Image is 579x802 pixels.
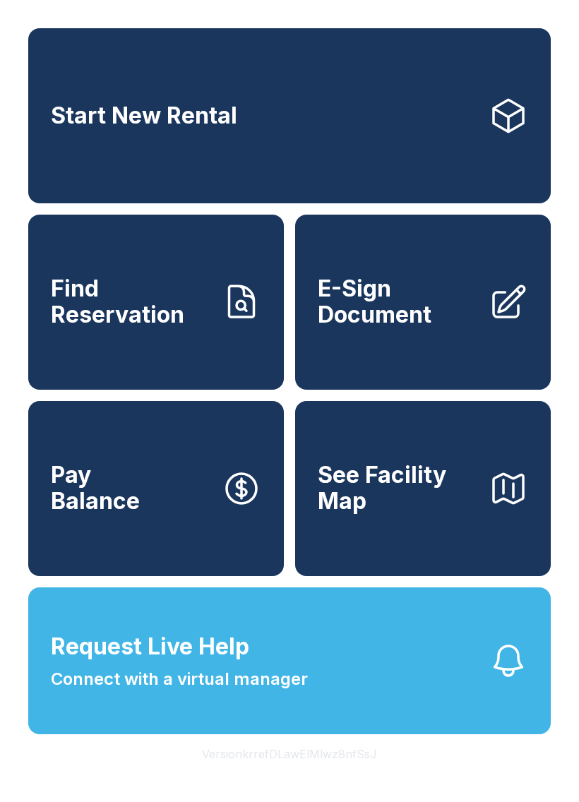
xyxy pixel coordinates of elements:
button: See Facility Map [295,401,551,576]
span: Find Reservation [51,276,210,328]
span: Pay Balance [51,462,140,514]
button: Request Live HelpConnect with a virtual manager [28,587,551,734]
button: PayBalance [28,401,284,576]
span: Start New Rental [51,103,237,129]
span: E-Sign Document [318,276,477,328]
span: Request Live Help [51,630,249,664]
a: E-Sign Document [295,215,551,390]
a: Start New Rental [28,28,551,203]
a: Find Reservation [28,215,284,390]
span: See Facility Map [318,462,477,514]
span: Connect with a virtual manager [51,666,308,692]
button: VersionkrrefDLawElMlwz8nfSsJ [191,734,388,774]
